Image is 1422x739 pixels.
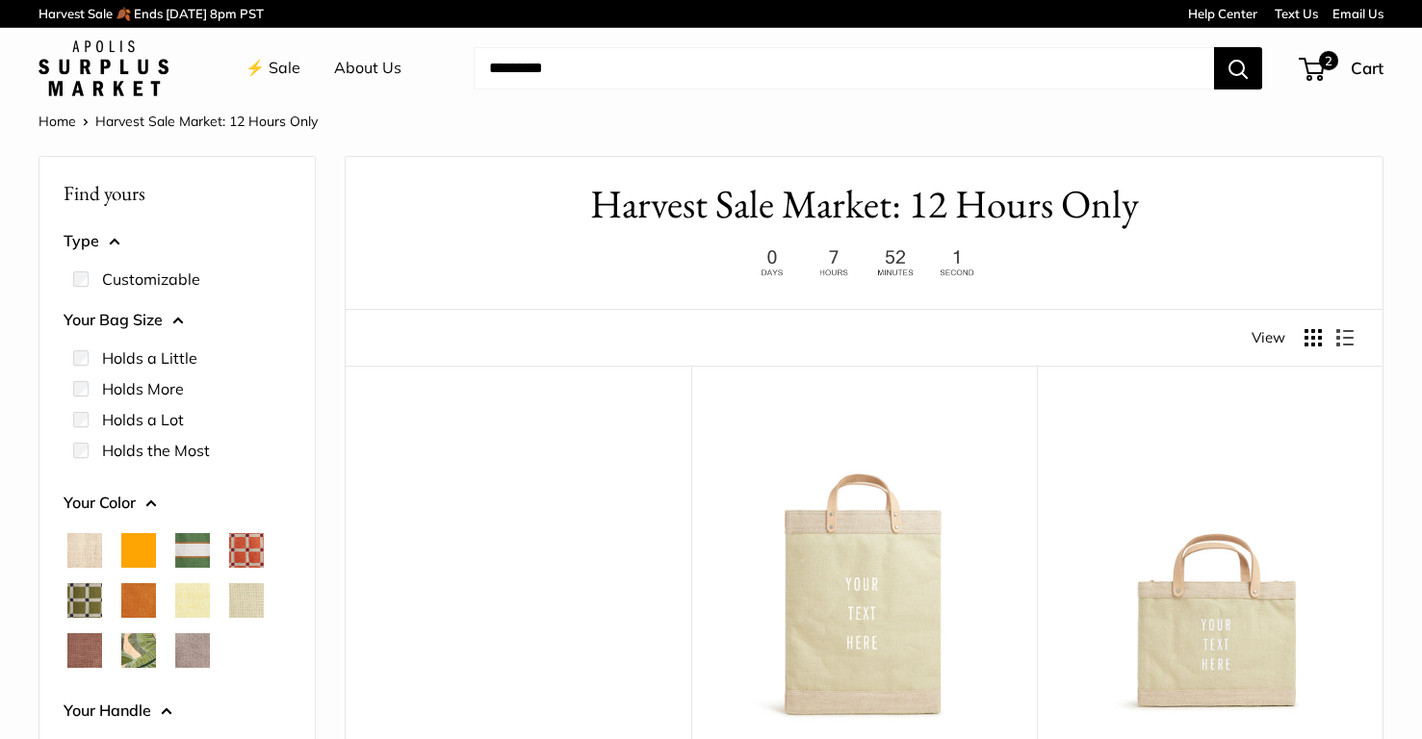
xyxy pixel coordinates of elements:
[375,176,1354,233] h1: Harvest Sale Market: 12 Hours Only
[1188,6,1257,21] a: Help Center
[1351,58,1383,78] span: Cart
[102,268,200,291] label: Customizable
[121,533,156,568] button: Orange
[1301,53,1383,84] a: 2 Cart
[39,113,76,130] a: Home
[67,633,102,668] button: Mustang
[1332,6,1383,21] a: Email Us
[95,113,318,130] span: Harvest Sale Market: 12 Hours Only
[102,439,210,462] label: Holds the Most
[334,54,401,83] a: About Us
[1319,51,1338,70] span: 2
[1275,6,1318,21] a: Text Us
[102,346,197,369] label: Holds a Little
[229,583,264,618] button: Mint Sorbet
[175,533,210,568] button: Court Green
[711,414,1018,721] img: Market Bag in Mint Sorbet
[1252,324,1285,351] span: View
[175,583,210,618] button: Daisy
[1214,47,1262,89] button: Search
[175,633,210,668] button: Taupe
[229,533,264,568] button: Chenille Window Brick
[246,54,300,83] a: ⚡️ Sale
[64,489,291,518] button: Your Color
[121,633,156,668] button: Palm Leaf
[102,408,184,431] label: Holds a Lot
[744,244,985,282] img: 12 hours only. Ends at 8pm
[1056,414,1363,721] img: Petite Market Bag in Mint Sorbet
[64,174,291,212] p: Find yours
[711,414,1018,721] a: Market Bag in Mint SorbetMarket Bag in Mint Sorbet
[64,227,291,256] button: Type
[64,697,291,726] button: Your Handle
[121,583,156,618] button: Cognac
[1336,329,1354,346] button: Display products as list
[64,306,291,335] button: Your Bag Size
[67,533,102,568] button: Natural
[102,377,184,400] label: Holds More
[39,40,168,96] img: Apolis: Surplus Market
[1056,414,1363,721] a: Petite Market Bag in Mint SorbetPetite Market Bag in Mint Sorbet
[39,109,318,134] nav: Breadcrumb
[1305,329,1322,346] button: Display products as grid
[474,47,1214,89] input: Search...
[67,583,102,618] button: Chenille Window Sage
